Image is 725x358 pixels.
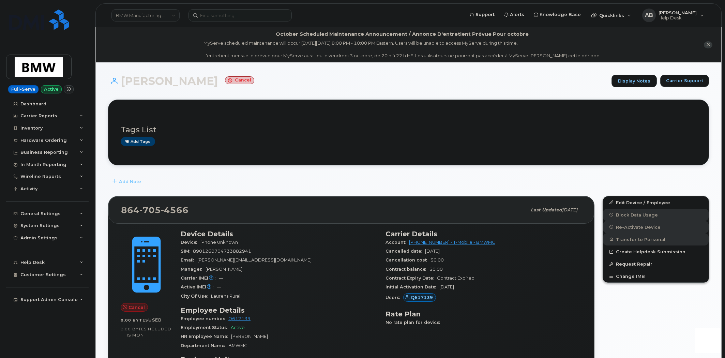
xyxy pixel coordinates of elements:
[666,77,703,84] span: Carrier Support
[148,317,162,323] span: used
[611,75,657,88] a: Display Notes
[603,258,709,270] button: Request Repair
[386,240,409,245] span: Account
[603,196,709,209] a: Edit Device / Employee
[409,240,495,245] a: [PHONE_NUMBER] - T-Mobile - BMWMC
[219,275,223,281] span: —
[386,267,429,272] span: Contract balance
[161,205,188,215] span: 4566
[181,316,228,321] span: Employee number
[386,310,582,318] h3: Rate Plan
[119,178,141,185] span: Add Note
[206,267,242,272] span: [PERSON_NAME]
[211,294,240,299] span: Laurens Rural
[181,230,377,238] h3: Device Details
[121,318,148,323] span: 0.00 Bytes
[660,75,709,87] button: Carrier Support
[603,245,709,258] a: Create Helpdesk Submission
[603,221,709,233] button: Re-Activate Device
[616,224,661,229] span: Re-Activate Device
[411,294,433,301] span: Q617139
[437,275,474,281] span: Contract Expired
[181,325,231,330] span: Employment Status
[562,207,577,212] span: [DATE]
[603,270,709,282] button: Change IMEI
[181,343,228,348] span: Department Name
[181,334,231,339] span: HR Employee Name
[429,267,443,272] span: $0.00
[231,334,268,339] span: [PERSON_NAME]
[386,320,443,325] span: No rate plan for device
[181,284,217,289] span: Active IMEI
[217,284,221,289] span: —
[431,257,444,263] span: $0.00
[603,209,709,221] button: Block Data Usage
[386,284,439,289] span: Initial Activation Date
[403,295,436,300] a: Q617139
[603,233,709,245] button: Transfer to Personal
[181,249,193,254] span: SIM
[386,275,437,281] span: Contract Expiry Date
[121,205,188,215] span: 864
[181,306,377,314] h3: Employee Details
[108,176,147,188] button: Add Note
[386,230,582,238] h3: Carrier Details
[200,240,238,245] span: iPhone Unknown
[225,76,254,84] small: Cancel
[108,75,608,87] h1: [PERSON_NAME]
[197,257,312,263] span: [PERSON_NAME][EMAIL_ADDRESS][DOMAIN_NAME]
[695,328,720,353] iframe: Messenger Launcher
[386,257,431,263] span: Cancellation cost
[181,294,211,299] span: City Of Use
[181,257,197,263] span: Email
[228,343,247,348] span: BMWMC
[531,207,562,212] span: Last updated
[386,249,425,254] span: Cancelled date
[193,249,251,254] span: 8901260704733882941
[704,41,712,48] button: close notification
[121,327,147,331] span: 0.00 Bytes
[139,205,161,215] span: 705
[439,284,454,289] span: [DATE]
[203,40,601,59] div: MyServe scheduled maintenance will occur [DATE][DATE] 8:00 PM - 10:00 PM Eastern. Users will be u...
[386,295,403,300] span: Users
[129,304,145,311] span: Cancel
[121,326,171,338] span: included this month
[121,137,155,146] a: Add tags
[231,325,245,330] span: Active
[181,267,206,272] span: Manager
[181,240,200,245] span: Device
[425,249,440,254] span: [DATE]
[181,275,219,281] span: Carrier IMEI
[121,125,696,134] h3: Tags List
[276,31,529,38] div: October Scheduled Maintenance Announcement / Annonce D'entretient Prévue Pour octobre
[228,316,251,321] a: Q617139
